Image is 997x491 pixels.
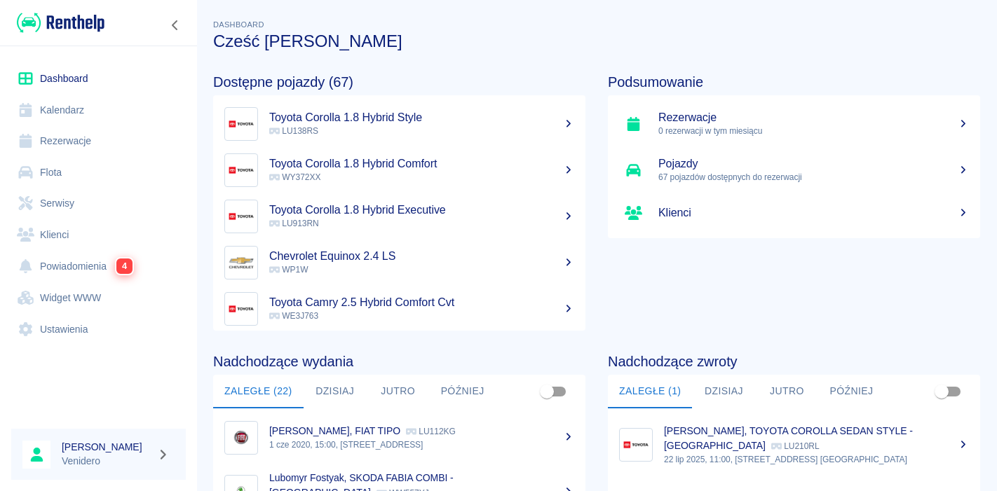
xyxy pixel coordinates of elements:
[228,157,255,184] img: Image
[269,425,400,436] p: [PERSON_NAME], FIAT TIPO
[228,111,255,137] img: Image
[928,378,955,405] span: Pokaż przypisane tylko do mnie
[269,249,574,263] h5: Chevrolet Equinox 2.4 LS
[213,147,585,193] a: ImageToyota Corolla 1.8 Hybrid Comfort WY372XX
[62,454,151,469] p: Venidero
[658,206,969,220] h5: Klienci
[11,157,186,188] a: Flota
[62,440,151,454] h6: [PERSON_NAME]
[269,219,319,228] span: LU913RN
[213,20,264,29] span: Dashboard
[269,172,320,182] span: WY372XX
[17,11,104,34] img: Renthelp logo
[269,438,574,451] p: 1 cze 2020, 15:00, [STREET_ADDRESS]
[11,219,186,251] a: Klienci
[228,203,255,230] img: Image
[213,286,585,332] a: ImageToyota Camry 2.5 Hybrid Comfort Cvt WE3J763
[11,250,186,282] a: Powiadomienia4
[623,431,649,458] img: Image
[213,353,585,370] h4: Nadchodzące wydania
[11,125,186,157] a: Rezerwacje
[11,11,104,34] a: Renthelp logo
[11,314,186,345] a: Ustawienia
[406,427,456,436] p: LU112KG
[269,157,574,171] h5: Toyota Corolla 1.8 Hybrid Comfort
[116,258,133,275] span: 4
[608,193,980,233] a: Klienci
[608,147,980,193] a: Pojazdy67 pojazdów dostępnych do rezerwacji
[11,188,186,219] a: Serwisy
[608,414,980,476] a: Image[PERSON_NAME], TOYOTA COROLLA SEDAN STYLE - [GEOGRAPHIC_DATA] LU210RL22 lip 2025, 11:00, [ST...
[608,74,980,90] h4: Podsumowanie
[269,111,574,125] h5: Toyota Corolla 1.8 Hybrid Style
[269,311,318,321] span: WE3J763
[534,378,560,405] span: Pokaż przypisane tylko do mnie
[165,16,186,34] button: Zwiń nawigację
[755,375,818,408] button: Jutro
[608,101,980,147] a: Rezerwacje0 rezerwacji w tym miesiącu
[213,101,585,147] a: ImageToyota Corolla 1.8 Hybrid Style LU138RS
[430,375,496,408] button: Później
[269,203,574,217] h5: Toyota Corolla 1.8 Hybrid Executive
[658,171,969,184] p: 67 pojazdów dostępnych do rezerwacji
[11,63,186,95] a: Dashboard
[608,375,692,408] button: Zaległe (1)
[11,95,186,126] a: Kalendarz
[692,375,755,408] button: Dzisiaj
[213,193,585,240] a: ImageToyota Corolla 1.8 Hybrid Executive LU913RN
[367,375,430,408] button: Jutro
[269,296,574,310] h5: Toyota Camry 2.5 Hybrid Comfort Cvt
[818,375,884,408] button: Później
[228,296,255,322] img: Image
[228,424,255,451] img: Image
[664,425,913,451] p: [PERSON_NAME], TOYOTA COROLLA SEDAN STYLE - [GEOGRAPHIC_DATA]
[213,375,304,408] button: Zaległe (22)
[11,282,186,314] a: Widget WWW
[213,240,585,286] a: ImageChevrolet Equinox 2.4 LS WP1W
[269,126,318,136] span: LU138RS
[213,32,980,51] h3: Cześć [PERSON_NAME]
[304,375,367,408] button: Dzisiaj
[658,157,969,171] h5: Pojazdy
[664,453,969,466] p: 22 lip 2025, 11:00, [STREET_ADDRESS] [GEOGRAPHIC_DATA]
[213,414,585,461] a: Image[PERSON_NAME], FIAT TIPO LU112KG1 cze 2020, 15:00, [STREET_ADDRESS]
[771,441,820,451] p: LU210RL
[213,74,585,90] h4: Dostępne pojazdy (67)
[608,353,980,370] h4: Nadchodzące zwroty
[658,125,969,137] p: 0 rezerwacji w tym miesiącu
[658,111,969,125] h5: Rezerwacje
[269,265,308,275] span: WP1W
[228,249,255,276] img: Image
